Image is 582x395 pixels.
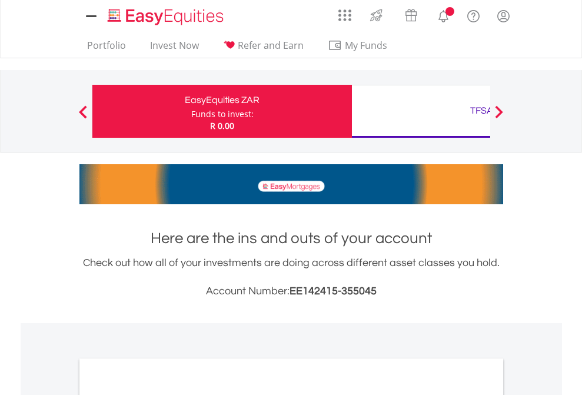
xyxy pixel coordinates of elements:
[428,3,458,26] a: Notifications
[488,3,518,29] a: My Profile
[210,120,234,131] span: R 0.00
[99,92,345,108] div: EasyEquities ZAR
[71,111,95,123] button: Previous
[105,7,228,26] img: EasyEquities_Logo.png
[218,39,308,58] a: Refer and Earn
[290,286,377,297] span: EE142415-355045
[394,3,428,25] a: Vouchers
[191,108,254,120] div: Funds to invest:
[338,9,351,22] img: grid-menu-icon.svg
[328,38,405,53] span: My Funds
[82,39,131,58] a: Portfolio
[79,255,503,300] div: Check out how all of your investments are doing across different asset classes you hold.
[401,6,421,25] img: vouchers-v2.svg
[79,283,503,300] h3: Account Number:
[367,6,386,25] img: thrive-v2.svg
[487,111,511,123] button: Next
[103,3,228,26] a: Home page
[458,3,488,26] a: FAQ's and Support
[79,228,503,249] h1: Here are the ins and outs of your account
[238,39,304,52] span: Refer and Earn
[331,3,359,22] a: AppsGrid
[145,39,204,58] a: Invest Now
[79,164,503,204] img: EasyMortage Promotion Banner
